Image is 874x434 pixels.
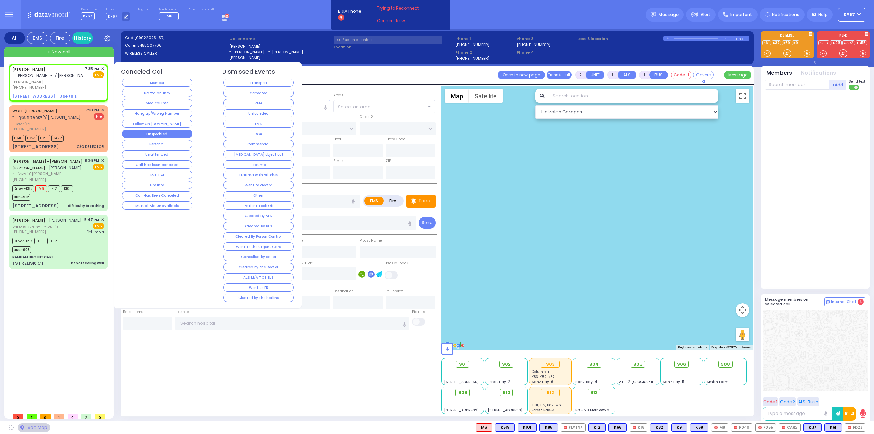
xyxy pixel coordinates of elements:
label: Caller name [229,36,332,42]
img: red-radio-icon.svg [758,426,762,429]
div: All [4,32,25,44]
button: Cleared By BLS [223,222,294,230]
button: Send [419,217,436,229]
span: ר' יושע - ר' ישראל הערש ווייס [12,224,82,229]
a: CAR2 [842,40,855,45]
button: DOA [223,130,294,138]
span: + New call [47,48,70,55]
a: Open this area in Google Maps (opens a new window) [443,341,466,350]
span: Forest Bay-3 [532,408,554,413]
span: 905 [633,361,643,368]
button: Medical Info [122,99,192,107]
label: Hospital [175,309,191,315]
div: K12 [588,423,606,432]
button: Member [122,79,192,87]
div: BLS [803,423,822,432]
span: 0 [95,414,105,419]
button: ALS-Rush [797,397,819,406]
a: Open in new page [498,71,545,79]
label: [PERSON_NAME] [229,55,332,61]
img: red-radio-icon.svg [782,426,785,429]
label: Lines [106,8,130,12]
span: [PERSON_NAME] - [12,158,50,164]
label: Destination [333,289,354,294]
button: Unattended [122,150,192,158]
button: Code 1 [763,397,778,406]
div: Fire [50,32,70,44]
div: BLS [650,423,668,432]
button: 10-4 [843,407,856,421]
div: Pt not feeling well [71,261,104,266]
span: 1 [54,414,64,419]
span: 5:47 PM [84,217,99,222]
button: Drag Pegman onto the map to open Street View [736,328,749,341]
span: 908 [721,361,730,368]
span: 6:36 PM [85,158,99,163]
span: Important [730,12,752,18]
span: - [663,374,665,379]
button: Call Has Been Canceled [122,191,192,199]
span: Phone 3 [517,36,575,42]
span: - [619,369,621,374]
span: Message [658,11,679,18]
span: CAR2 [51,135,64,142]
span: 0 [68,414,78,419]
div: K69 [690,423,708,432]
span: FD40 [12,135,24,142]
img: red-radio-icon.svg [714,426,718,429]
button: Members [766,69,792,77]
button: TEST CALL [122,171,192,179]
span: - [663,369,665,374]
div: [STREET_ADDRESS] [12,143,59,150]
button: Covered [693,71,714,79]
h5: Message members on selected call [765,297,824,306]
span: [PHONE_NUMBER] [12,177,46,182]
span: - [444,374,446,379]
label: Areas [333,93,343,98]
button: Commercial [223,140,294,148]
span: [PHONE_NUMBER] [12,126,46,132]
span: - [707,374,709,379]
label: Cad: [125,35,227,41]
button: Went to ER [223,283,294,292]
span: BUS-912 [12,194,30,201]
span: 0 [40,414,51,419]
button: Went to doctor [223,181,294,189]
div: K61 [824,423,842,432]
button: Show street map [445,89,469,103]
div: FD23 [845,423,865,432]
div: BLS [690,423,708,432]
span: - [575,369,577,374]
div: BLS [518,423,537,432]
span: BUS-903 [12,246,31,253]
span: EMS [93,223,104,229]
div: BLS [671,423,687,432]
label: Medic on call [159,8,181,12]
span: 4 [858,299,864,305]
span: ר' ישראל העניך - ר' [PERSON_NAME] [12,114,81,120]
input: Search member [765,80,829,90]
span: ר' [PERSON_NAME] - ר' [PERSON_NAME] [12,73,90,79]
span: Driver-K57 [12,238,33,244]
button: +Add [829,80,847,90]
span: - [444,369,446,374]
div: ALS KJ [476,423,492,432]
div: C/O DETECTOR [77,144,104,149]
label: Use Callback [385,261,408,266]
img: message.svg [651,12,656,17]
div: FLY 147 [561,423,586,432]
button: BUS [649,71,668,79]
label: [PERSON_NAME] [229,44,332,50]
img: red-radio-icon.svg [848,426,851,429]
span: 7:18 PM [86,108,99,113]
button: Message [724,71,751,79]
img: red-radio-icon.svg [564,426,567,429]
a: [PERSON_NAME] [12,218,45,223]
label: ר' [PERSON_NAME] - ר' [PERSON_NAME] [229,49,332,55]
span: Smith Farm [707,379,729,384]
label: State [333,158,343,164]
div: difficulty breathing [68,203,104,208]
span: [PERSON_NAME] [49,217,82,223]
a: FD55 [856,40,867,45]
label: ZIP [386,158,391,164]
